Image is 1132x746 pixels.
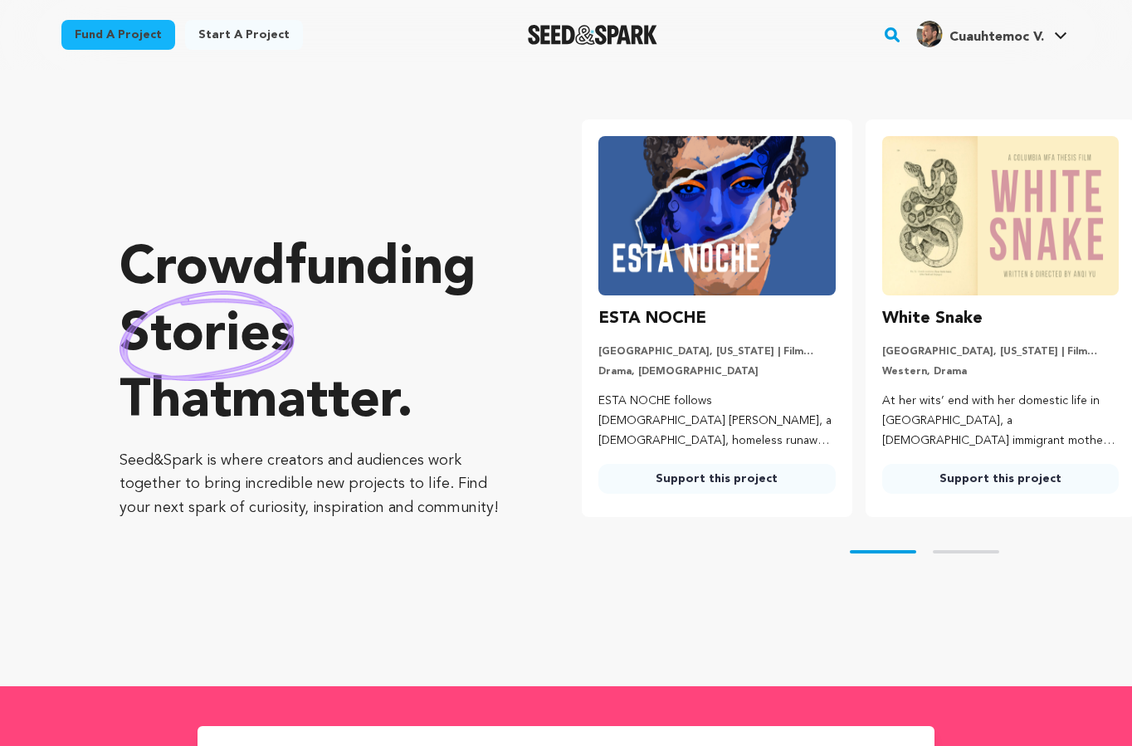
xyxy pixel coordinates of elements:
span: matter [232,376,397,429]
p: Seed&Spark is where creators and audiences work together to bring incredible new projects to life... [120,449,515,520]
p: Crowdfunding that . [120,236,515,436]
a: Support this project [598,464,835,494]
a: Support this project [882,464,1119,494]
p: [GEOGRAPHIC_DATA], [US_STATE] | Film Short [598,345,835,358]
img: Seed&Spark Logo Dark Mode [528,25,658,45]
p: [GEOGRAPHIC_DATA], [US_STATE] | Film Short [882,345,1119,358]
span: Cuauhtemoc V. [949,31,1044,44]
a: Start a project [185,20,303,50]
a: Seed&Spark Homepage [528,25,658,45]
img: hand sketched image [120,290,295,381]
a: Fund a project [61,20,175,50]
div: Cuauhtemoc V.'s Profile [916,21,1044,47]
p: Western, Drama [882,365,1119,378]
h3: White Snake [882,305,983,332]
img: White Snake image [882,136,1119,295]
a: Cuauhtemoc V.'s Profile [913,17,1071,47]
img: 98ccdcdb78b102e9.png [916,21,943,47]
h3: ESTA NOCHE [598,305,706,332]
span: Cuauhtemoc V.'s Profile [913,17,1071,52]
p: At her wits’ end with her domestic life in [GEOGRAPHIC_DATA], a [DEMOGRAPHIC_DATA] immigrant moth... [882,392,1119,451]
p: Drama, [DEMOGRAPHIC_DATA] [598,365,835,378]
img: ESTA NOCHE image [598,136,835,295]
p: ESTA NOCHE follows [DEMOGRAPHIC_DATA] [PERSON_NAME], a [DEMOGRAPHIC_DATA], homeless runaway, conf... [598,392,835,451]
